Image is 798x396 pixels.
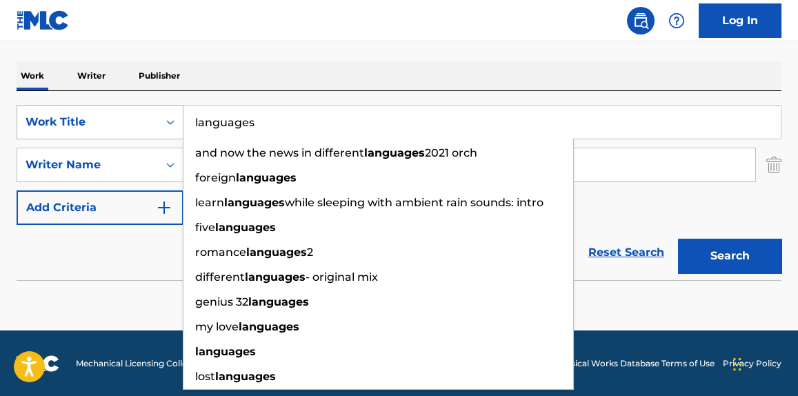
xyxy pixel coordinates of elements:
[195,196,224,209] span: learn
[17,190,183,225] button: Add Criteria
[195,146,364,159] span: and now the news in different
[195,370,215,383] span: lost
[195,171,236,184] span: foreign
[364,146,425,159] strong: languages
[581,237,671,268] a: Reset Search
[248,295,309,308] strong: languages
[425,146,477,159] span: 2021 orch
[76,357,236,370] span: Mechanical Licensing Collective © 2025
[246,246,307,259] strong: languages
[17,10,70,30] img: MLC Logo
[156,199,172,216] img: 9d2ae6d4665cec9f34b9.svg
[195,221,215,234] span: five
[215,221,276,234] strong: languages
[17,61,48,90] p: Work
[733,344,741,385] div: Drag
[195,270,245,284] span: different
[195,295,248,308] span: genius 32
[134,61,184,90] p: Publisher
[195,345,256,358] strong: languages
[195,246,246,259] span: romance
[632,12,649,29] img: search
[195,320,239,333] span: my love
[73,61,110,90] p: Writer
[245,270,306,284] strong: languages
[678,239,781,273] button: Search
[17,105,781,280] form: Search Form
[17,355,59,372] img: logo
[723,357,781,370] a: Privacy Policy
[306,270,378,284] span: - original mix
[558,357,715,370] a: Musical Works Database Terms of Use
[668,12,685,29] img: help
[26,157,150,173] div: Writer Name
[627,7,655,34] a: Public Search
[699,3,781,38] a: Log In
[729,330,798,396] iframe: Chat Widget
[307,246,313,259] span: 2
[285,196,543,209] span: while sleeping with ambient rain sounds: intro
[215,370,276,383] strong: languages
[224,196,285,209] strong: languages
[766,148,781,182] img: Delete Criterion
[26,114,150,130] div: Work Title
[663,7,690,34] div: Help
[239,320,299,333] strong: languages
[236,171,297,184] strong: languages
